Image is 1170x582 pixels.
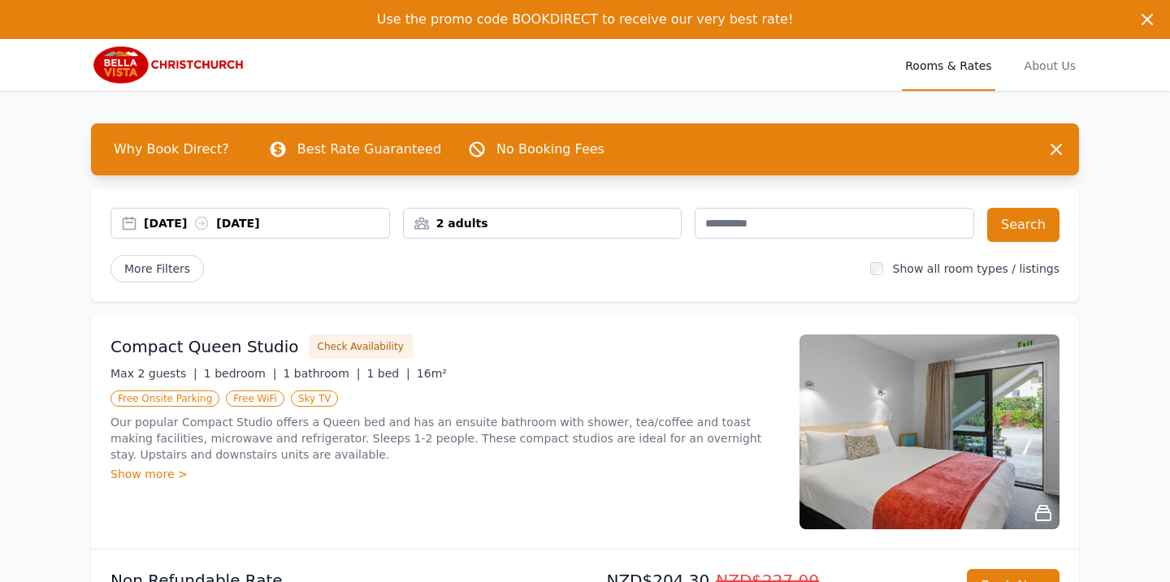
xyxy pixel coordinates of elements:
[1021,39,1079,91] a: About Us
[110,390,219,407] span: Free Onsite Parking
[144,215,389,231] div: [DATE] [DATE]
[377,11,794,27] span: Use the promo code BOOKDIRECT to receive our very best rate!
[110,414,780,463] p: Our popular Compact Studio offers a Queen bed and has an ensuite bathroom with shower, tea/coffee...
[496,140,604,159] p: No Booking Fees
[297,140,441,159] p: Best Rate Guaranteed
[309,334,413,359] button: Check Availability
[226,390,284,407] span: Free WiFi
[110,335,299,358] h3: Compact Queen Studio
[101,133,242,166] span: Why Book Direct?
[404,215,682,231] div: 2 adults
[110,255,204,282] span: More Filters
[366,367,409,380] span: 1 bed |
[902,39,994,91] a: Rooms & Rates
[110,367,197,380] span: Max 2 guests |
[291,390,339,407] span: Sky TV
[987,208,1059,242] button: Search
[893,262,1059,275] label: Show all room types / listings
[417,367,447,380] span: 16m²
[283,367,360,380] span: 1 bathroom |
[91,45,247,84] img: Bella Vista Christchurch
[204,367,277,380] span: 1 bedroom |
[110,466,780,482] div: Show more >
